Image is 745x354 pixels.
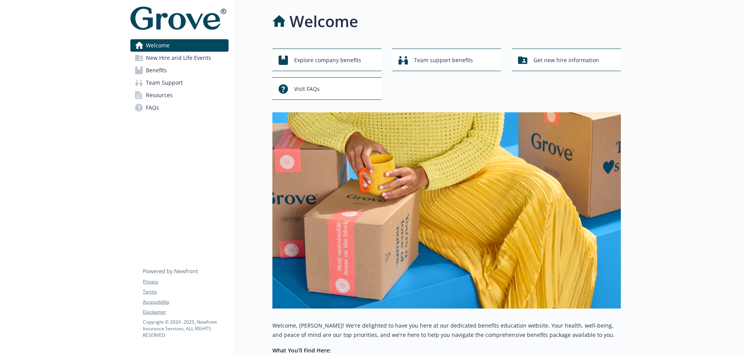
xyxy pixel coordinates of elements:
p: Copyright © 2024 - 2025 , Newfront Insurance Services, ALL RIGHTS RESERVED [143,319,228,338]
span: Benefits [146,64,167,77]
a: Welcome [130,39,229,52]
button: Team support benefits [392,49,501,71]
p: Welcome, [PERSON_NAME]! We're delighted to have you here at our dedicated benefits education webs... [272,321,621,340]
a: Disclaimer [143,309,228,316]
span: Welcome [146,39,170,52]
a: Accessibility [143,298,228,305]
span: New Hire and Life Events [146,52,211,64]
span: Visit FAQs [294,82,320,96]
a: Privacy [143,278,228,285]
span: Team support benefits [414,53,473,68]
span: Resources [146,89,173,101]
a: Team Support [130,77,229,89]
span: FAQs [146,101,159,114]
span: Team Support [146,77,183,89]
span: Explore company benefits [294,53,361,68]
button: Get new hire information [512,49,621,71]
span: Get new hire information [534,53,599,68]
a: Terms [143,288,228,295]
a: Resources [130,89,229,101]
button: Explore company benefits [272,49,381,71]
img: overview page banner [272,112,621,309]
strong: What You’ll Find Here: [272,347,331,354]
a: FAQs [130,101,229,114]
a: Benefits [130,64,229,77]
button: Visit FAQs [272,77,381,100]
h1: Welcome [289,10,358,33]
a: New Hire and Life Events [130,52,229,64]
